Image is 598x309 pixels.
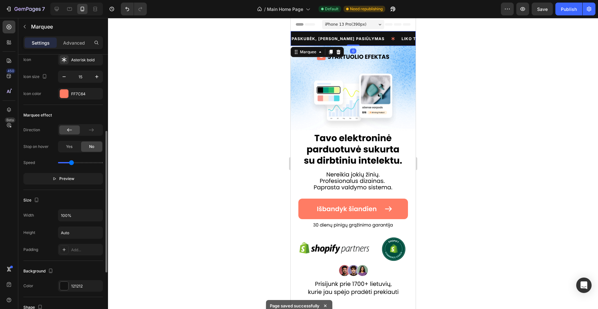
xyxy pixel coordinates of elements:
p: Advanced [63,39,85,46]
div: Marquee effect [23,112,52,118]
div: Width [23,212,34,218]
input: Auto [58,210,103,221]
iframe: Design area [291,18,416,309]
div: Marquee [8,31,27,37]
button: Publish [555,3,582,15]
div: Direction [23,127,40,133]
div: Speed [23,160,35,166]
input: Auto [58,227,103,238]
p: 7 [42,5,45,13]
div: Background [23,267,54,276]
div: Asterisk bold [71,57,101,63]
div: Size [23,196,40,205]
div: 0 [59,30,66,36]
div: Open Intercom Messenger [576,278,592,293]
div: Add... [71,247,101,253]
div: Stop on hover [23,144,49,150]
p: Settings [32,39,50,46]
span: No [89,144,94,150]
span: Default [325,6,338,12]
div: FF7C64 [71,91,101,97]
p: Marquee [31,23,100,30]
div: Color [23,283,33,289]
strong: LIKO TIK 9 PARDUOTUVĖS [111,18,168,23]
div: Undo/Redo [121,3,147,15]
div: 450 [6,68,15,73]
span: Need republishing [350,6,383,12]
button: Save [532,3,553,15]
span: Preview [59,176,74,182]
button: Preview [23,173,103,185]
div: Height [23,230,35,236]
button: 7 [3,3,48,15]
span: Save [537,6,548,12]
div: Beta [5,117,15,123]
div: Padding [23,247,38,253]
div: Icon size [23,73,48,81]
div: Icon color [23,91,41,97]
span: / [264,6,266,13]
span: Main Home Page [267,6,303,13]
span: Yes [66,144,72,150]
div: Publish [561,6,577,13]
div: 121212 [71,283,101,289]
p: Page saved successfully [270,303,320,309]
div: Icon [23,57,31,63]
